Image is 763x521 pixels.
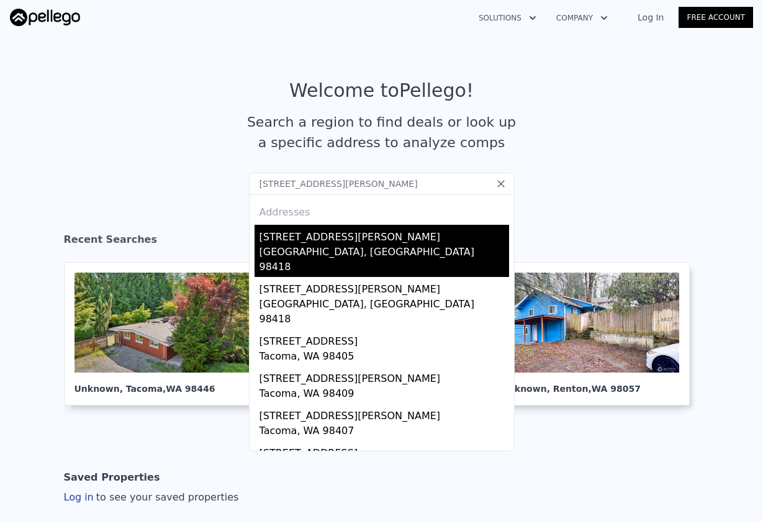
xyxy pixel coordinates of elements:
div: Tacoma, WA 98407 [260,424,509,441]
div: Tacoma, WA 98405 [260,349,509,366]
button: Solutions [469,7,546,29]
a: Free Account [679,7,753,28]
div: [STREET_ADDRESS] [260,441,509,461]
input: Search an address or region... [249,173,515,195]
div: Search a region to find deals or look up a specific address to analyze comps [243,112,521,153]
div: [STREET_ADDRESS][PERSON_NAME] [260,404,509,424]
div: Addresses [255,195,509,225]
div: Tacoma, WA 98409 [260,386,509,404]
div: Saved Properties [64,465,160,490]
div: Log in [64,490,239,505]
a: Log In [623,11,679,24]
div: [STREET_ADDRESS] [260,329,509,349]
a: Unknown, Renton,WA 98057 [491,262,700,405]
div: Unknown , Renton [502,373,679,395]
div: Unknown , Tacoma [74,373,252,395]
div: Recent Searches [64,222,700,262]
a: Unknown, Tacoma,WA 98446 [64,262,273,405]
span: , WA 98057 [588,384,641,394]
img: Pellego [10,9,80,26]
div: Welcome to Pellego ! [289,79,474,102]
div: [GEOGRAPHIC_DATA], [GEOGRAPHIC_DATA] 98418 [260,297,509,329]
span: to see your saved properties [94,491,239,503]
div: [STREET_ADDRESS][PERSON_NAME] [260,366,509,386]
button: Company [546,7,618,29]
div: [STREET_ADDRESS][PERSON_NAME] [260,277,509,297]
div: [GEOGRAPHIC_DATA], [GEOGRAPHIC_DATA] 98418 [260,245,509,277]
div: [STREET_ADDRESS][PERSON_NAME] [260,225,509,245]
span: , WA 98446 [163,384,215,394]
